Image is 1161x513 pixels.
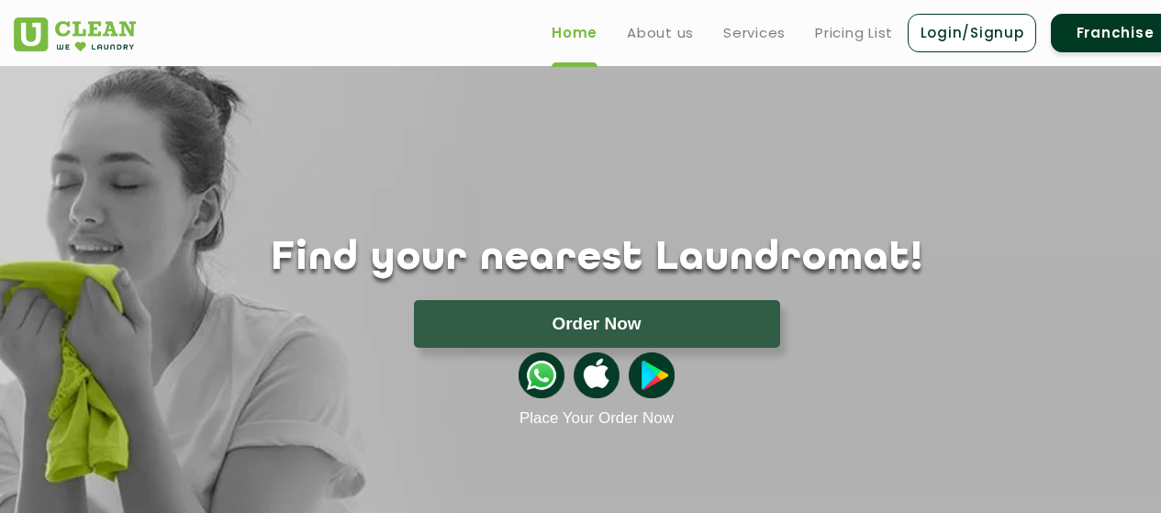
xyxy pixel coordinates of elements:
[519,352,564,398] img: whatsappicon.png
[519,409,674,428] a: Place Your Order Now
[815,22,893,44] a: Pricing List
[552,22,597,44] a: Home
[908,14,1036,52] a: Login/Signup
[627,22,694,44] a: About us
[629,352,675,398] img: playstoreicon.png
[723,22,786,44] a: Services
[14,17,136,51] img: UClean Laundry and Dry Cleaning
[574,352,620,398] img: apple-icon.png
[414,300,780,348] button: Order Now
